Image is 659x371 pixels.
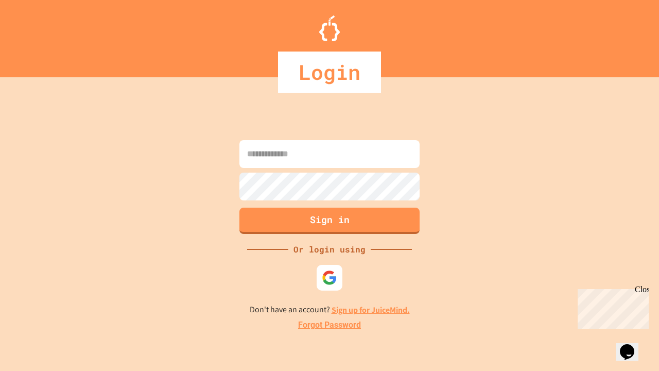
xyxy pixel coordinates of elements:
img: Logo.svg [319,15,340,41]
button: Sign in [239,208,420,234]
iframe: chat widget [574,285,649,329]
iframe: chat widget [616,330,649,361]
a: Sign up for JuiceMind. [332,305,410,315]
div: Or login using [288,243,371,256]
div: Login [278,52,381,93]
p: Don't have an account? [250,303,410,316]
a: Forgot Password [298,319,361,331]
div: Chat with us now!Close [4,4,71,65]
img: google-icon.svg [322,270,337,285]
